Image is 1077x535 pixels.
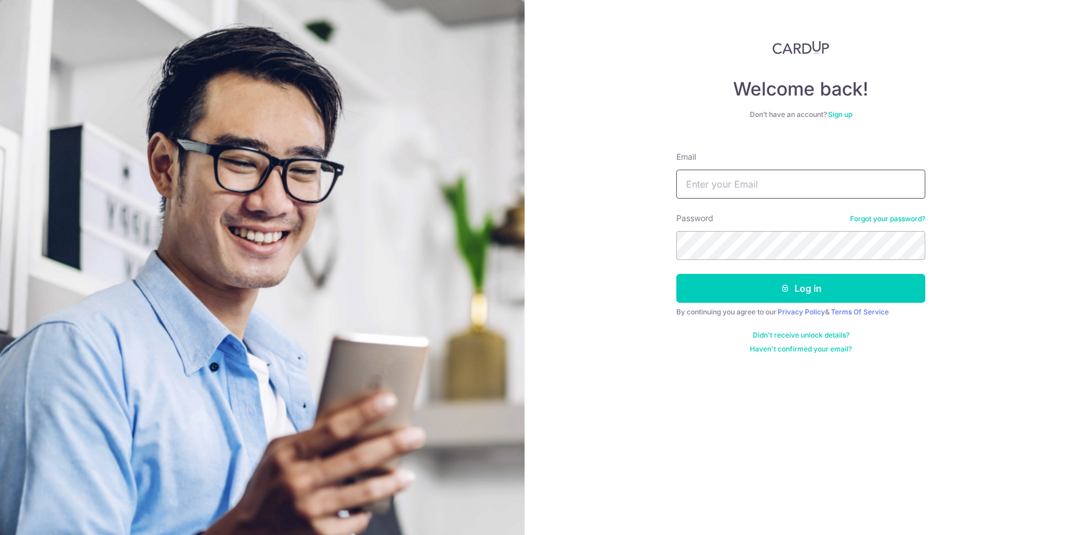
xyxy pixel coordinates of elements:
[772,41,829,54] img: CardUp Logo
[676,170,925,199] input: Enter your Email
[778,307,825,316] a: Privacy Policy
[750,345,852,354] a: Haven't confirmed your email?
[850,214,925,223] a: Forgot your password?
[676,307,925,317] div: By continuing you agree to our &
[676,212,713,224] label: Password
[753,331,849,340] a: Didn't receive unlock details?
[676,151,696,163] label: Email
[676,110,925,119] div: Don’t have an account?
[676,78,925,101] h4: Welcome back!
[828,110,852,119] a: Sign up
[676,274,925,303] button: Log in
[831,307,889,316] a: Terms Of Service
